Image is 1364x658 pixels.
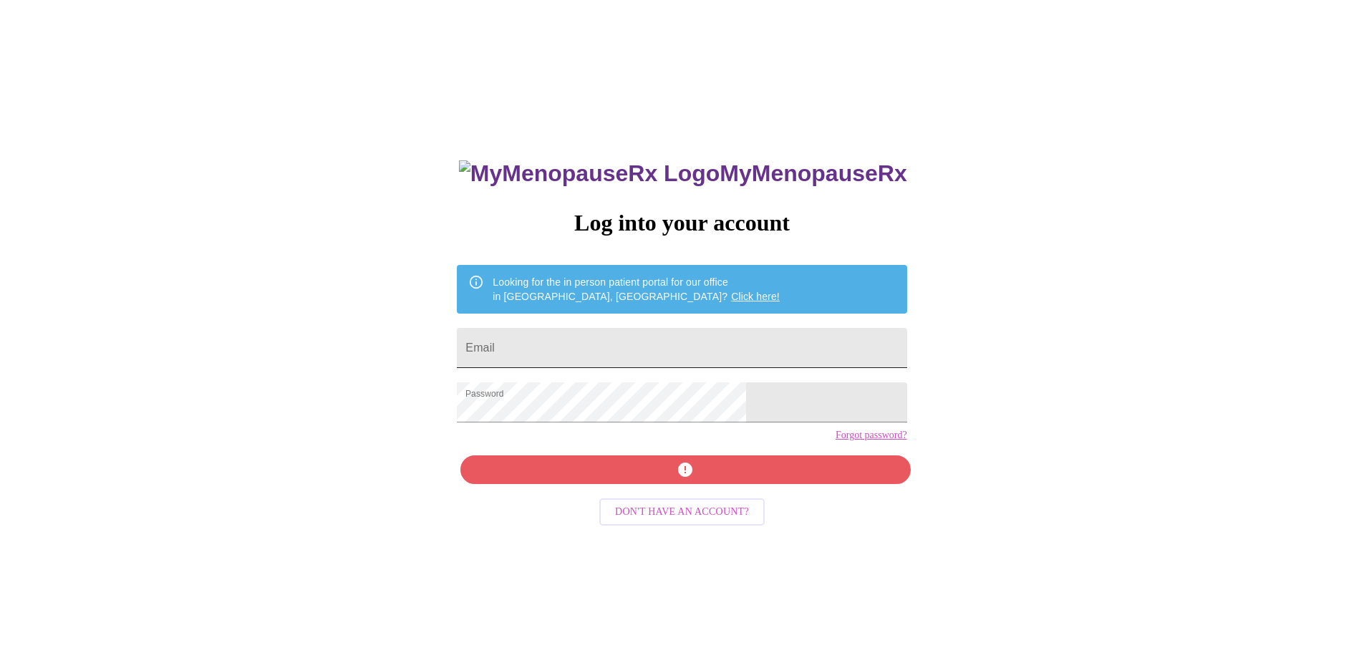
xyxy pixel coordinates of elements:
a: Forgot password? [836,430,907,441]
a: Click here! [731,291,780,302]
span: Don't have an account? [615,503,749,521]
a: Don't have an account? [596,505,768,517]
h3: MyMenopauseRx [459,160,907,187]
button: Don't have an account? [599,498,765,526]
div: Looking for the in person patient portal for our office in [GEOGRAPHIC_DATA], [GEOGRAPHIC_DATA]? [493,269,780,309]
img: MyMenopauseRx Logo [459,160,720,187]
h3: Log into your account [457,210,906,236]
